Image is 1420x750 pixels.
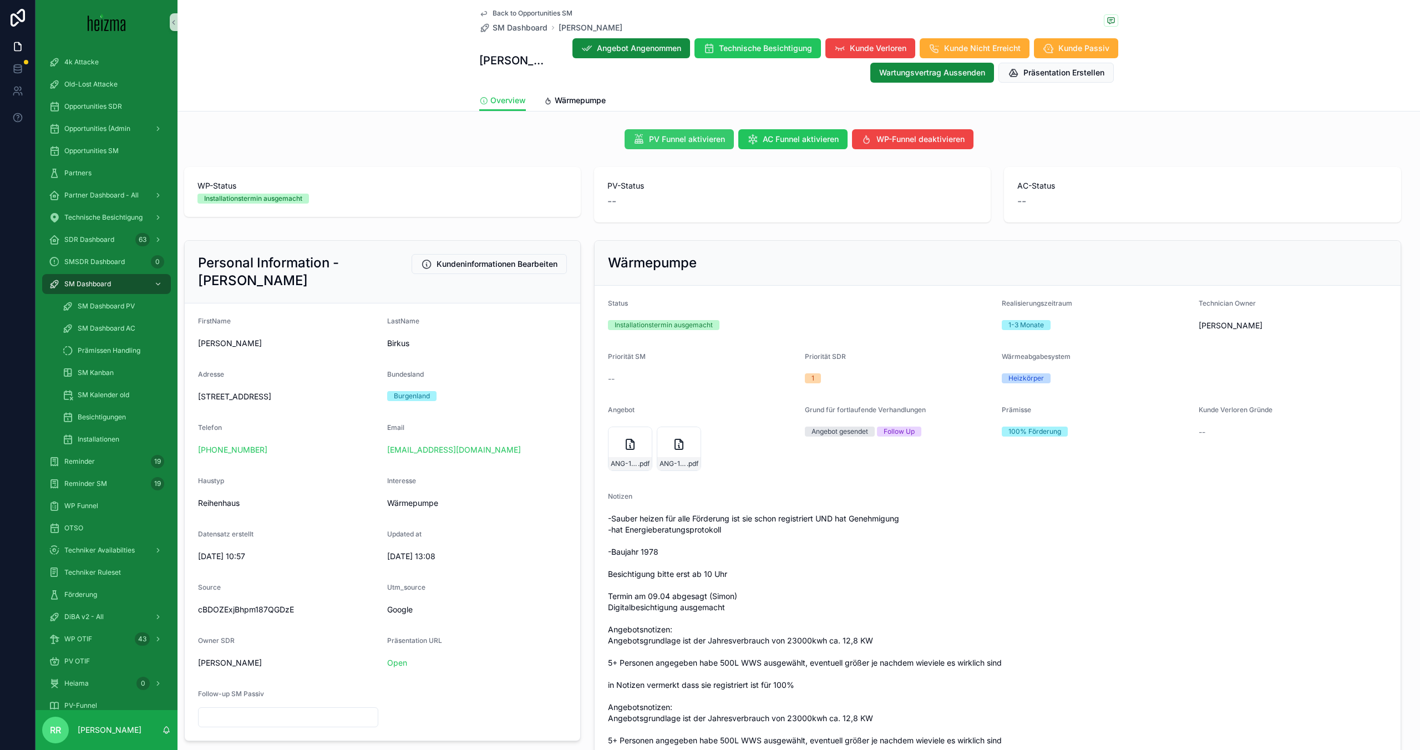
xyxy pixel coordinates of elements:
[64,169,92,178] span: Partners
[387,498,473,509] span: Wärmepumpe
[805,352,846,361] span: Priorität SDR
[42,52,171,72] a: 4k Attacke
[198,604,378,615] span: cBDOZExjBhpm187QGDzE
[64,257,125,266] span: SMSDR Dashboard
[493,9,572,18] span: Back to Opportunities SM
[387,477,416,485] span: Interesse
[920,38,1029,58] button: Kunde Nicht Erreicht
[42,518,171,538] a: OTSO
[55,363,171,383] a: SM Kanban
[1058,43,1109,54] span: Kunde Passiv
[555,95,606,106] span: Wärmepumpe
[660,459,687,468] span: ANG-12840-Birkus-2025-09-02
[387,370,424,378] span: Bundesland
[78,413,126,422] span: Besichtigungen
[42,97,171,116] a: Opportunities SDR
[64,701,97,710] span: PV-Funnel
[387,583,425,591] span: Utm_source
[198,317,231,325] span: FirstName
[64,590,97,599] span: Förderung
[1023,67,1104,78] span: Präsentation Erstellen
[719,43,812,54] span: Technische Besichtigung
[479,90,526,112] a: Overview
[64,457,95,466] span: Reminder
[135,632,150,646] div: 43
[64,546,135,555] span: Techniker Availabilties
[78,724,141,736] p: [PERSON_NAME]
[998,63,1114,83] button: Präsentation Erstellen
[78,346,140,355] span: Prämissen Handling
[1002,299,1072,307] span: Realisierungszeitraum
[625,129,734,149] button: PV Funnel aktivieren
[64,58,99,67] span: 4k Attacke
[42,207,171,227] a: Technische Besichtigung
[1199,320,1262,331] span: [PERSON_NAME]
[42,562,171,582] a: Techniker Ruleset
[649,134,725,145] span: PV Funnel aktivieren
[493,22,547,33] span: SM Dashboard
[42,585,171,605] a: Förderung
[64,679,89,688] span: Heiama
[197,180,567,191] span: WP-Status
[198,444,267,455] a: [PHONE_NUMBER]
[198,338,378,349] span: [PERSON_NAME]
[1017,194,1026,209] span: --
[1008,427,1061,437] div: 100% Förderung
[55,341,171,361] a: Prämissen Handling
[437,259,557,270] span: Kundeninformationen Bearbeiten
[694,38,821,58] button: Technische Besichtigung
[64,146,119,155] span: Opportunities SM
[55,296,171,316] a: SM Dashboard PV
[1008,320,1044,330] div: 1-3 Monate
[1017,180,1387,191] span: AC-Status
[852,129,973,149] button: WP-Funnel deaktivieren
[1199,427,1205,438] span: --
[850,43,906,54] span: Kunde Verloren
[42,74,171,94] a: Old-Lost Attacke
[412,254,567,274] button: Kundeninformationen Bearbeiten
[608,406,635,414] span: Angebot
[608,254,697,272] h2: Wärmepumpe
[1199,406,1272,414] span: Kunde Verloren Gründe
[1034,38,1118,58] button: Kunde Passiv
[55,385,171,405] a: SM Kalender old
[805,406,926,414] span: Grund für fortlaufende Verhandlungen
[387,317,419,325] span: LastName
[42,119,171,139] a: Opportunities (Admin
[387,423,404,432] span: Email
[198,636,235,645] span: Owner SDR
[64,213,143,222] span: Technische Besichtigung
[78,391,129,399] span: SM Kalender old
[136,677,150,690] div: 0
[198,254,412,290] h2: Personal Information - [PERSON_NAME]
[387,551,567,562] span: [DATE] 13:08
[78,368,114,377] span: SM Kanban
[151,455,164,468] div: 19
[64,191,139,200] span: Partner Dashboard - All
[78,435,119,444] span: Installationen
[615,320,713,330] div: Installationstermin ausgemacht
[64,102,122,111] span: Opportunities SDR
[387,636,442,645] span: Präsentation URL
[738,129,848,149] button: AC Funnel aktivieren
[64,635,92,643] span: WP OTIF
[608,299,628,307] span: Status
[479,22,547,33] a: SM Dashboard
[42,673,171,693] a: Heiama0
[204,194,302,204] div: Installationstermin ausgemacht
[559,22,622,33] span: [PERSON_NAME]
[198,391,378,402] span: [STREET_ADDRESS]
[42,607,171,627] a: DiBA v2 - All
[876,134,965,145] span: WP-Funnel deaktivieren
[812,373,814,383] div: 1
[387,530,422,538] span: Updated at
[394,391,430,401] div: Burgenland
[55,429,171,449] a: Installationen
[198,583,221,591] span: Source
[64,657,90,666] span: PV OTIF
[198,530,253,538] span: Datensatz erstellt
[597,43,681,54] span: Angebot Angenommen
[64,479,107,488] span: Reminder SM
[88,13,126,31] img: App logo
[870,63,994,83] button: Wartungsvertrag Aussenden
